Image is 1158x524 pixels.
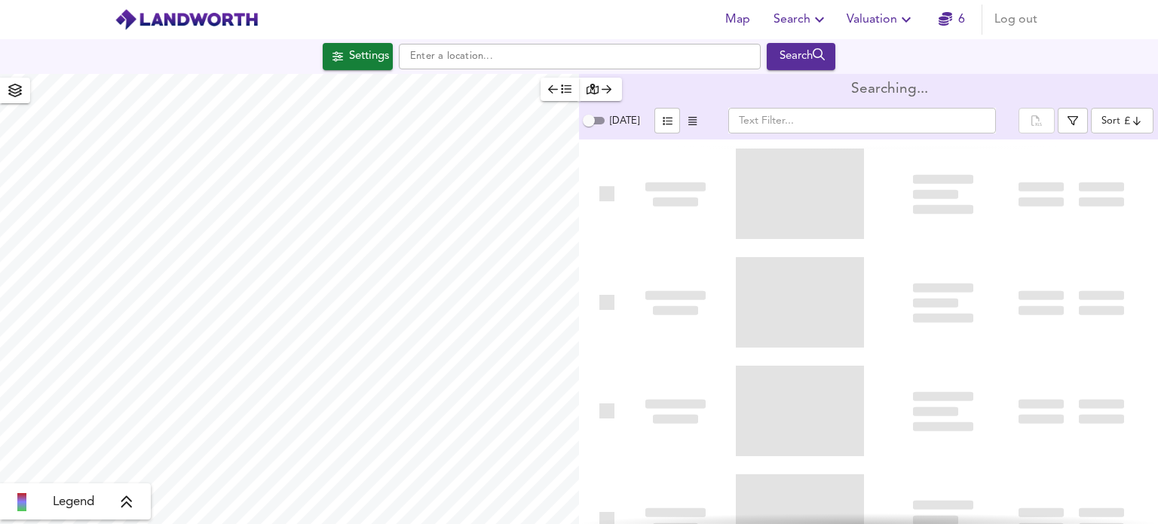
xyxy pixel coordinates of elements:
[767,5,835,35] button: Search
[610,116,639,126] span: [DATE]
[988,5,1043,35] button: Log out
[1091,108,1153,133] div: Sort
[994,9,1037,30] span: Log out
[851,82,928,97] div: Searching...
[399,44,761,69] input: Enter a location...
[53,493,94,511] span: Legend
[713,5,761,35] button: Map
[719,9,755,30] span: Map
[323,43,393,70] div: Click to configure Search Settings
[841,5,921,35] button: Valuation
[349,47,389,66] div: Settings
[939,9,965,30] a: 6
[767,43,835,70] button: Search
[728,108,996,133] input: Text Filter...
[323,43,393,70] button: Settings
[115,8,259,31] img: logo
[1019,108,1055,133] div: split button
[767,43,835,70] div: Run Your Search
[927,5,976,35] button: 6
[1101,114,1120,128] div: Sort
[774,9,829,30] span: Search
[770,47,832,66] div: Search
[847,9,915,30] span: Valuation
